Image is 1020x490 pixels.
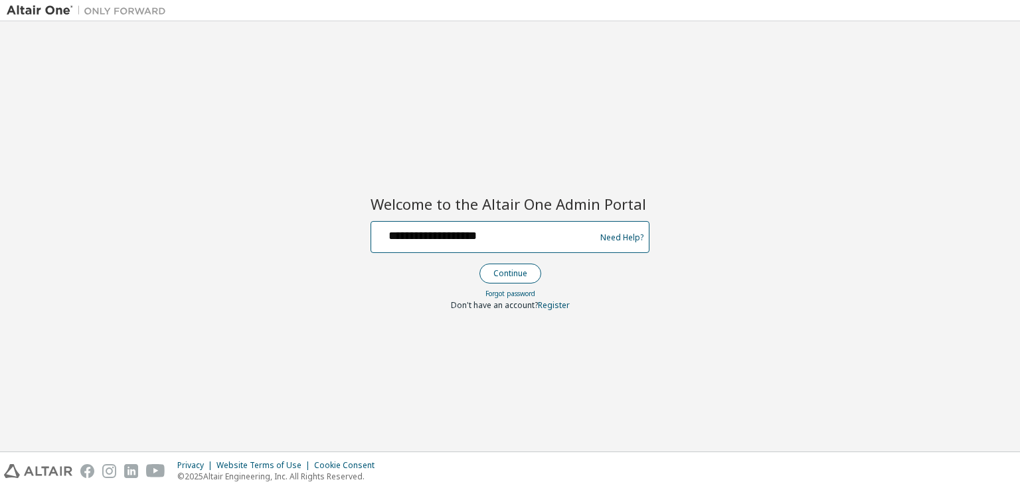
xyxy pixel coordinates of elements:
img: Altair One [7,4,173,17]
h2: Welcome to the Altair One Admin Portal [371,195,649,213]
p: © 2025 Altair Engineering, Inc. All Rights Reserved. [177,471,382,482]
span: Don't have an account? [451,299,538,311]
a: Forgot password [485,289,535,298]
img: instagram.svg [102,464,116,478]
div: Privacy [177,460,216,471]
div: Cookie Consent [314,460,382,471]
button: Continue [479,264,541,284]
a: Register [538,299,570,311]
div: Website Terms of Use [216,460,314,471]
img: youtube.svg [146,464,165,478]
img: altair_logo.svg [4,464,72,478]
img: facebook.svg [80,464,94,478]
img: linkedin.svg [124,464,138,478]
a: Need Help? [600,237,643,238]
